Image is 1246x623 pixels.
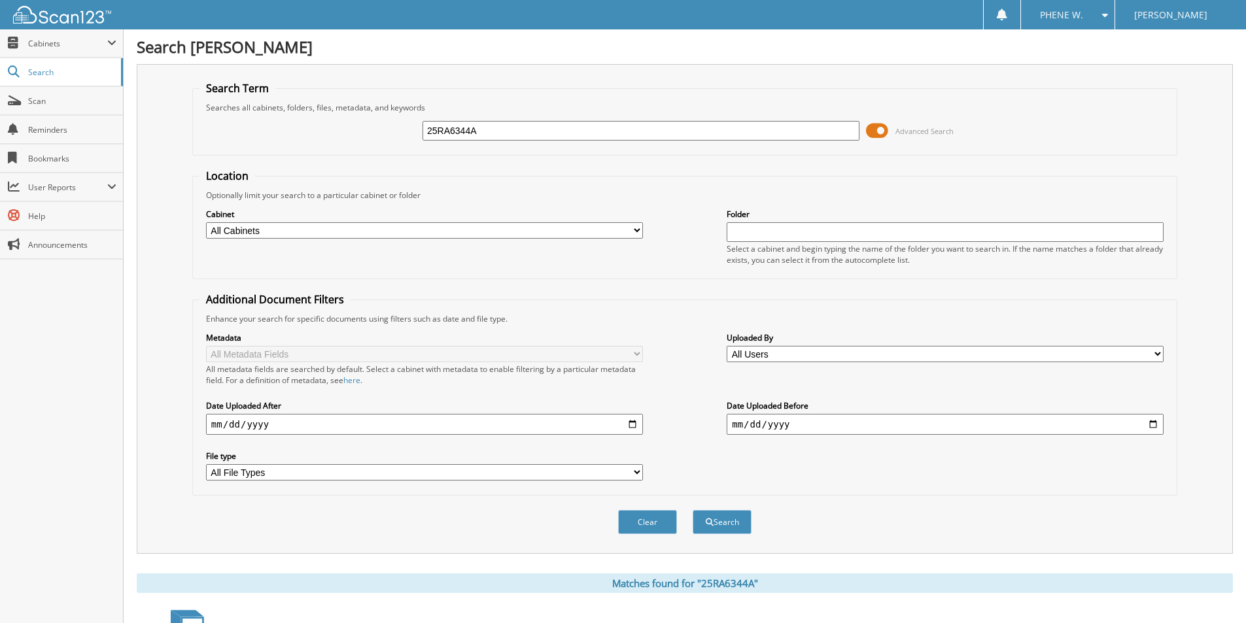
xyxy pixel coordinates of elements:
legend: Additional Document Filters [199,292,351,307]
a: here [343,375,360,386]
legend: Location [199,169,255,183]
span: User Reports [28,182,107,193]
div: Matches found for "25RA6344A" [137,573,1233,593]
span: Search [28,67,114,78]
span: Scan [28,95,116,107]
label: Date Uploaded After [206,400,643,411]
div: All metadata fields are searched by default. Select a cabinet with metadata to enable filtering b... [206,363,643,386]
div: Enhance your search for specific documents using filters such as date and file type. [199,313,1170,324]
button: Clear [618,510,677,534]
div: Select a cabinet and begin typing the name of the folder you want to search in. If the name match... [727,243,1164,265]
span: PHENE W. [1040,11,1083,19]
label: Uploaded By [727,332,1164,343]
button: Search [693,510,752,534]
label: File type [206,450,643,462]
div: Optionally limit your search to a particular cabinet or folder [199,190,1170,201]
img: scan123-logo-white.svg [13,6,111,24]
input: start [206,414,643,435]
legend: Search Term [199,81,275,95]
div: Searches all cabinets, folders, files, metadata, and keywords [199,102,1170,113]
label: Metadata [206,332,643,343]
label: Folder [727,209,1164,220]
span: Help [28,210,116,222]
span: Announcements [28,239,116,250]
label: Date Uploaded Before [727,400,1164,411]
span: Advanced Search [895,126,954,136]
span: Bookmarks [28,153,116,164]
input: end [727,414,1164,435]
span: [PERSON_NAME] [1134,11,1207,19]
h1: Search [PERSON_NAME] [137,36,1233,58]
span: Reminders [28,124,116,135]
span: Cabinets [28,38,107,49]
label: Cabinet [206,209,643,220]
